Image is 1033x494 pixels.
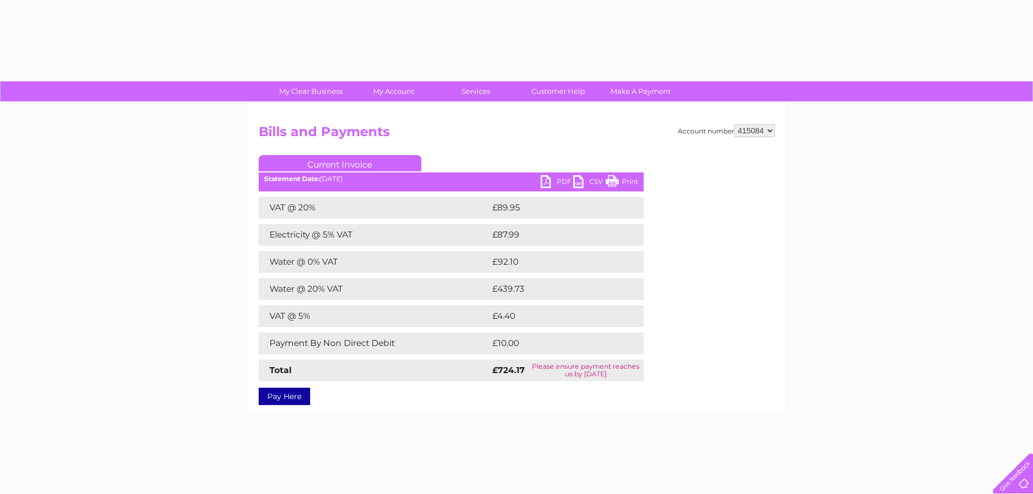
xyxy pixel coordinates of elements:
[259,388,310,405] a: Pay Here
[490,305,619,327] td: £4.40
[259,175,644,183] div: [DATE]
[528,360,644,381] td: Please ensure payment reaches us by [DATE]
[490,278,624,300] td: £439.73
[541,175,573,191] a: PDF
[514,81,603,101] a: Customer Help
[606,175,638,191] a: Print
[349,81,438,101] a: My Account
[596,81,685,101] a: Make A Payment
[490,251,621,273] td: £92.10
[490,332,621,354] td: £10.00
[431,81,521,101] a: Services
[264,175,320,183] b: Statement Date:
[259,197,490,219] td: VAT @ 20%
[259,278,490,300] td: Water @ 20% VAT
[678,124,775,137] div: Account number
[259,332,490,354] td: Payment By Non Direct Debit
[259,224,490,246] td: Electricity @ 5% VAT
[270,365,292,375] strong: Total
[492,365,525,375] strong: £724.17
[259,305,490,327] td: VAT @ 5%
[259,155,421,171] a: Current Invoice
[266,81,356,101] a: My Clear Business
[259,251,490,273] td: Water @ 0% VAT
[490,197,622,219] td: £89.95
[259,124,775,145] h2: Bills and Payments
[573,175,606,191] a: CSV
[490,224,621,246] td: £87.99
